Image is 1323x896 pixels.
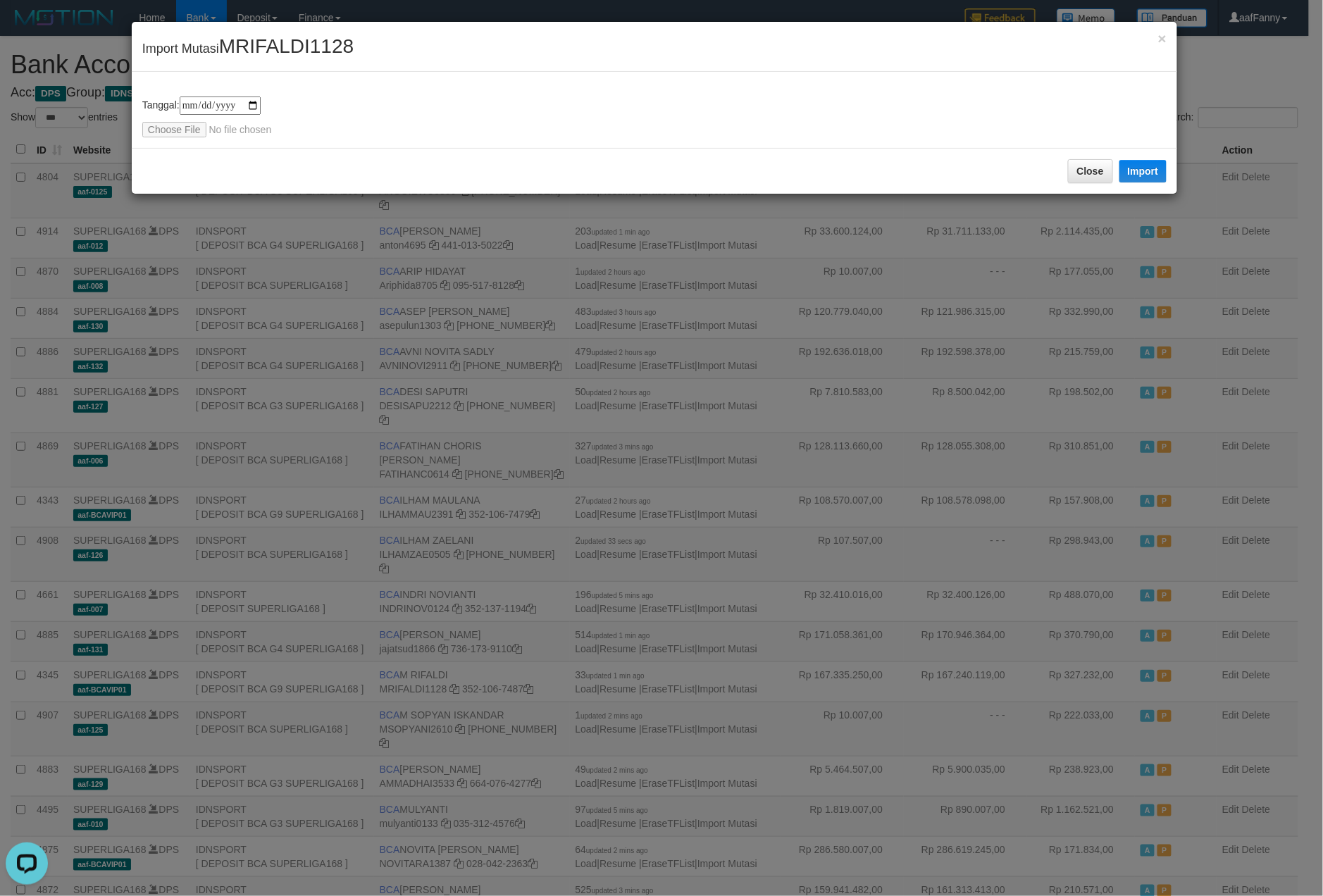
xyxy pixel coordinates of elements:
button: Import [1119,160,1167,182]
span: × [1158,30,1167,46]
span: MRIFALDI1128 [219,35,354,57]
button: Close [1068,159,1113,183]
button: Close [1158,31,1167,46]
button: Open LiveChat chat widget [6,6,48,48]
span: Import Mutasi [142,42,354,56]
div: Tanggal: [142,97,1167,137]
